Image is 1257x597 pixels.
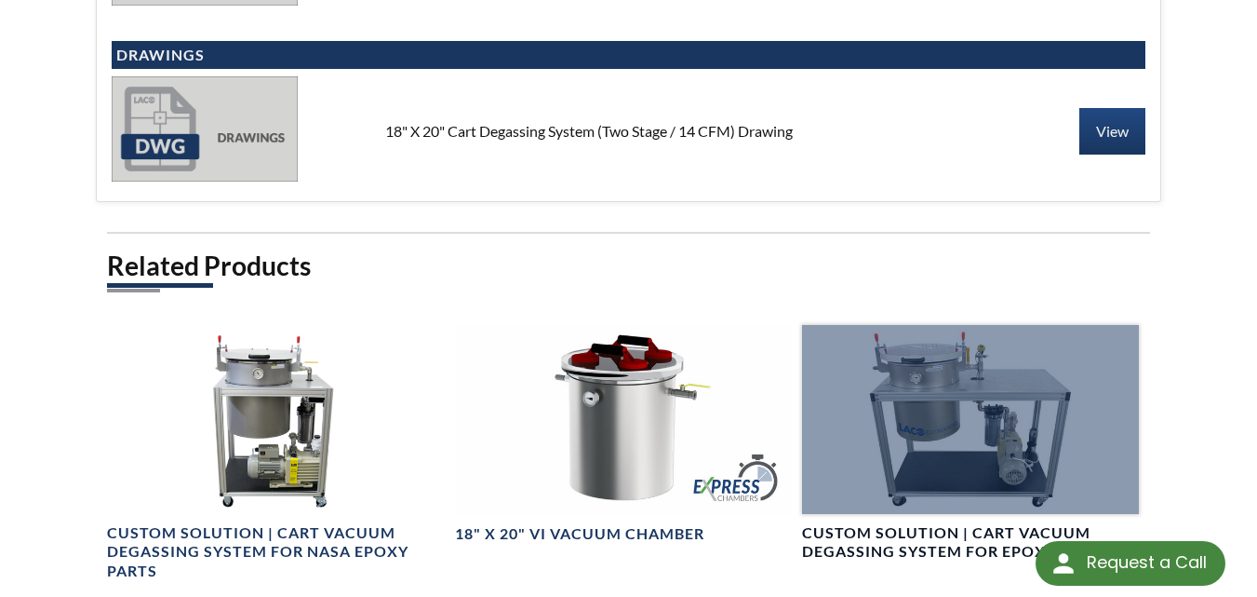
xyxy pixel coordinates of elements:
div: 18" X 20" Cart Degassing System (Two Stage / 14 CFM) Drawing [370,121,887,142]
img: drawings-dbc82c2fa099a12033583e1b2f5f2fc87839638bef2df456352de0ba3a5177af.jpg [112,76,298,181]
a: View [1079,108,1145,155]
a: Cart Vacuum Degassing System for EpoxyCustom Solution | Cart Vacuum Degassing System for Epoxy [802,325,1139,563]
a: Vacuum Degassing System for NASA Epoxy Parts, front viewCustom Solution | Cart Vacuum Degassing S... [107,325,444,582]
h4: Custom Solution | Cart Vacuum Degassing System for Epoxy [802,523,1139,563]
img: round button [1049,549,1078,578]
a: LVC1820-3111-VI Aluminum Express Chamber with Suction Cup Lid Handles, front angled view18" X 20"... [455,325,792,544]
h4: Custom Solution | Cart Vacuum Degassing System for NASA Epoxy Parts [107,523,444,581]
div: Request a Call [1087,541,1207,584]
div: Request a Call [1036,541,1225,586]
h4: 18" X 20" VI Vacuum Chamber [455,524,704,544]
h4: Drawings [116,46,1141,65]
h2: Related Products [107,249,1150,283]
